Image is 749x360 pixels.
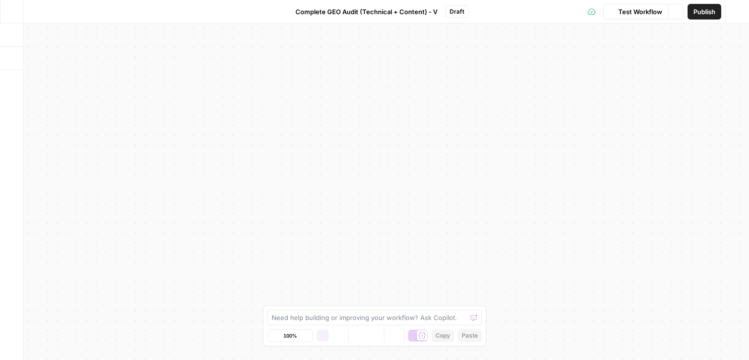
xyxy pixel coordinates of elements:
[296,7,437,17] span: Complete GEO Audit (Technical + Content) - V
[688,4,721,20] button: Publish
[435,331,450,340] span: Copy
[462,331,478,340] span: Paste
[432,329,454,342] button: Copy
[283,332,297,340] span: 100%
[281,4,443,20] button: Complete GEO Audit (Technical + Content) - V
[693,7,715,17] span: Publish
[618,7,662,17] span: Test Workflow
[603,4,668,20] button: Test Workflow
[458,329,482,342] button: Paste
[450,7,464,16] span: Draft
